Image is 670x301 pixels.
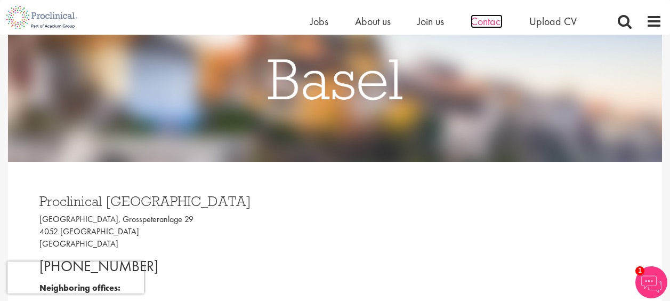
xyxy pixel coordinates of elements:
[310,14,328,28] a: Jobs
[39,256,327,277] p: [PHONE_NUMBER]
[7,262,144,294] iframe: reCAPTCHA
[355,14,391,28] a: About us
[635,266,667,298] img: Chatbot
[417,14,444,28] a: Join us
[635,266,644,275] span: 1
[39,194,327,208] h3: Proclinical [GEOGRAPHIC_DATA]
[529,14,577,28] a: Upload CV
[471,14,503,28] a: Contact
[39,213,327,250] p: [GEOGRAPHIC_DATA], Grosspeteranlage 29 4052 [GEOGRAPHIC_DATA] [GEOGRAPHIC_DATA]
